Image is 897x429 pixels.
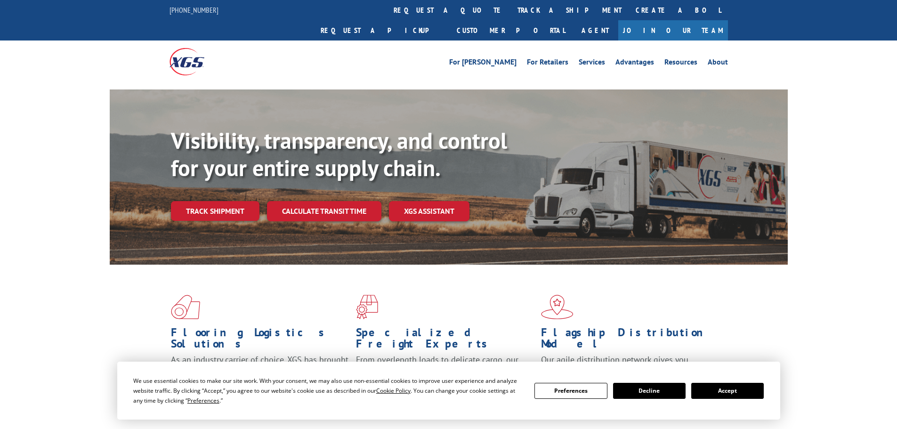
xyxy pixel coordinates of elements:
[314,20,450,40] a: Request a pickup
[613,383,686,399] button: Decline
[527,58,568,69] a: For Retailers
[171,295,200,319] img: xgs-icon-total-supply-chain-intelligence-red
[170,5,218,15] a: [PHONE_NUMBER]
[708,58,728,69] a: About
[356,295,378,319] img: xgs-icon-focused-on-flooring-red
[541,295,574,319] img: xgs-icon-flagship-distribution-model-red
[618,20,728,40] a: Join Our Team
[541,327,719,354] h1: Flagship Distribution Model
[572,20,618,40] a: Agent
[267,201,381,221] a: Calculate transit time
[133,376,523,405] div: We use essential cookies to make our site work. With your consent, we may also use non-essential ...
[171,126,507,182] b: Visibility, transparency, and control for your entire supply chain.
[171,201,259,221] a: Track shipment
[450,20,572,40] a: Customer Portal
[534,383,607,399] button: Preferences
[615,58,654,69] a: Advantages
[356,327,534,354] h1: Specialized Freight Experts
[187,397,219,405] span: Preferences
[541,354,714,376] span: Our agile distribution network gives you nationwide inventory management on demand.
[664,58,697,69] a: Resources
[171,354,348,388] span: As an industry carrier of choice, XGS has brought innovation and dedication to flooring logistics...
[449,58,517,69] a: For [PERSON_NAME]
[356,354,534,396] p: From overlength loads to delicate cargo, our experienced staff knows the best way to move your fr...
[117,362,780,420] div: Cookie Consent Prompt
[691,383,764,399] button: Accept
[389,201,469,221] a: XGS ASSISTANT
[579,58,605,69] a: Services
[376,387,411,395] span: Cookie Policy
[171,327,349,354] h1: Flooring Logistics Solutions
